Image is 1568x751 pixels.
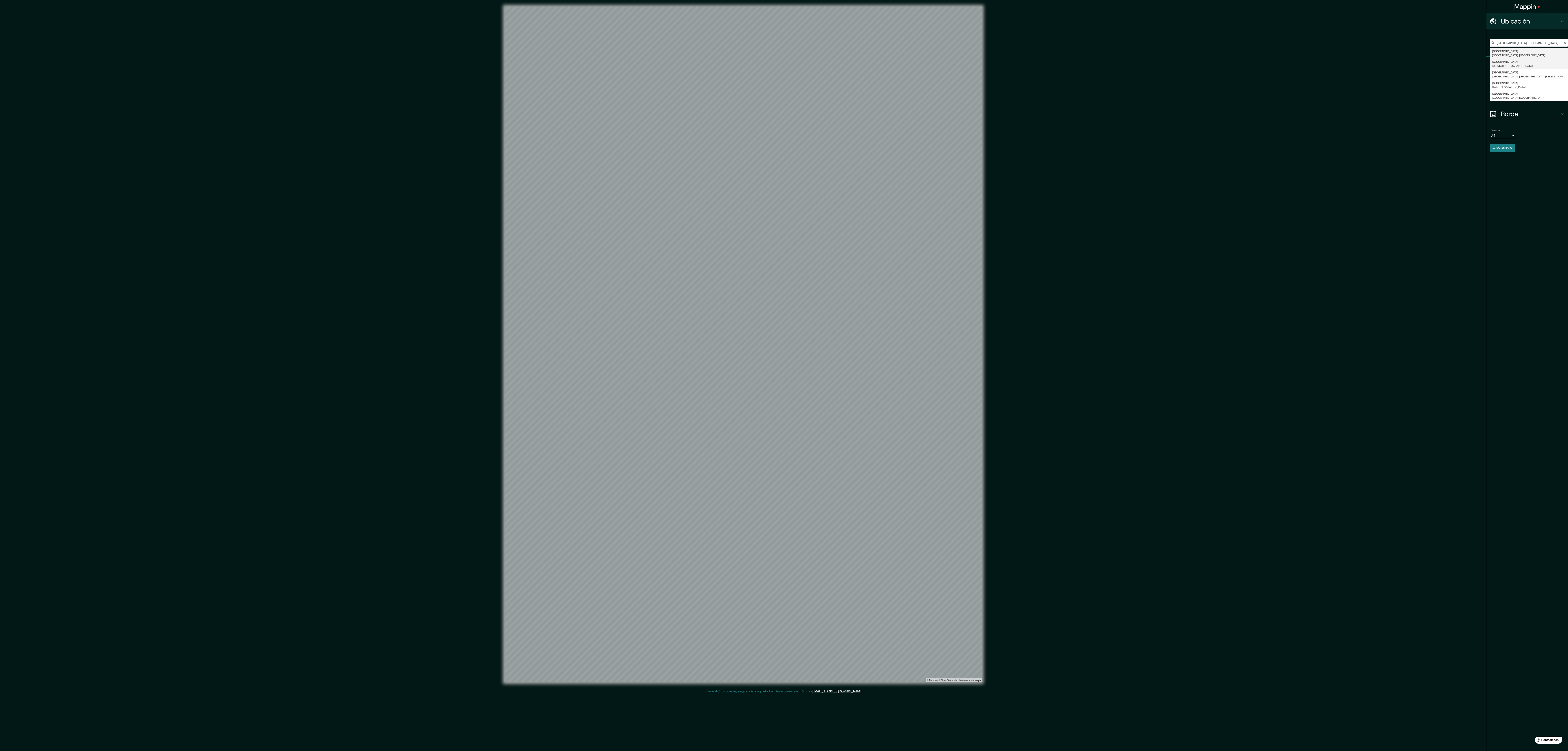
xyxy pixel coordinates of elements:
[1490,144,1515,152] button: Crea tu mapa
[939,679,958,682] font: © OpenStreetMap
[1486,89,1568,106] div: Disposición
[1492,53,1545,57] font: [GEOGRAPHIC_DATA], [GEOGRAPHIC_DATA]
[1514,2,1536,11] font: Mappin
[1537,6,1540,9] img: pin-icon.png
[1486,106,1568,122] div: Borde
[704,689,812,693] font: Si tiene algún problema, sugerencia o inquietud, envíe un correo electrónico a
[1486,13,1568,29] div: Ubicación
[927,679,938,682] a: Mapbox
[939,679,958,682] a: Mapa de OpenStreet
[959,679,981,682] a: Map feedback
[1492,81,1518,85] font: [GEOGRAPHIC_DATA]
[1501,110,1518,118] font: Borde
[1490,39,1568,47] input: Elige tu ciudad o zona
[1486,73,1568,89] div: Estilo
[1491,133,1495,138] font: A4
[1492,70,1518,74] font: [GEOGRAPHIC_DATA]
[1492,96,1545,99] font: [GEOGRAPHIC_DATA], [GEOGRAPHIC_DATA]
[1493,146,1512,150] font: Crea tu mapa
[1492,64,1533,68] font: [US_STATE], [GEOGRAPHIC_DATA]
[1492,49,1518,53] font: [GEOGRAPHIC_DATA]
[1492,60,1518,64] font: [GEOGRAPHIC_DATA]
[863,689,864,693] font: .
[1492,85,1526,89] font: Huila, [GEOGRAPHIC_DATA]
[1492,92,1518,95] font: [GEOGRAPHIC_DATA]
[862,689,863,693] font: .
[927,679,938,682] font: © Mapbox
[1501,17,1530,26] font: Ubicación
[1563,41,1566,45] button: Claro
[1491,129,1500,132] font: Tamaño
[959,679,981,682] font: Mejorar este mapa
[1532,735,1564,747] iframe: Lanzador de widgets de ayuda
[1486,57,1568,73] div: Patas
[504,7,982,682] canvas: Mapa
[812,689,862,693] a: [EMAIL_ADDRESS][DOMAIN_NAME]
[1491,132,1516,139] div: A4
